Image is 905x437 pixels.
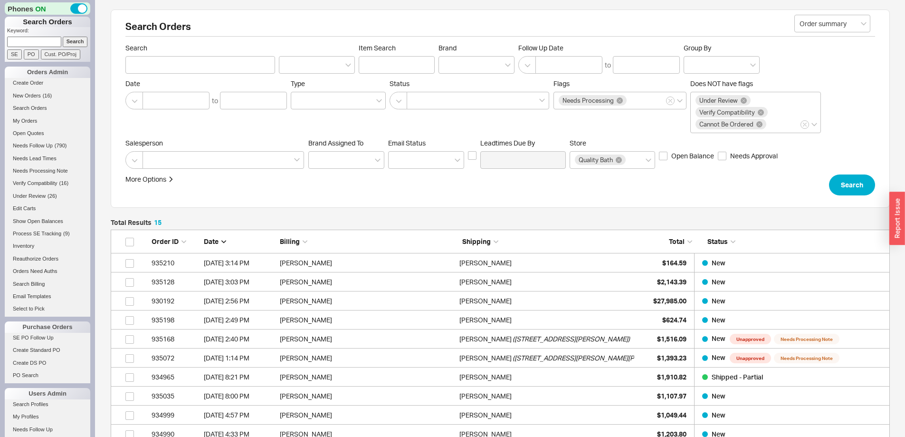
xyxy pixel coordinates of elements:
[5,279,90,289] a: Search Billing
[5,370,90,380] a: PO Search
[459,349,512,368] div: [PERSON_NAME]
[5,204,90,214] a: Edit Carts
[605,60,611,70] div: to
[690,79,753,87] span: Does NOT have flags
[459,368,512,387] div: [PERSON_NAME]
[24,49,39,59] input: PO
[111,368,890,387] a: 934965[DATE] 8:21 PM[PERSON_NAME][PERSON_NAME]$1,910.82Shipped - Partial
[5,399,90,409] a: Search Profiles
[5,291,90,301] a: Email Templates
[662,316,686,324] span: $624.74
[5,78,90,88] a: Create Order
[111,253,890,272] a: 935210[DATE] 3:14 PM[PERSON_NAME][PERSON_NAME]$164.59New
[5,333,90,343] a: SE PO Follow Up
[111,291,890,311] a: 930192[DATE] 2:56 PM[PERSON_NAME][PERSON_NAME]$27,985.00New
[152,272,199,291] div: 935128
[5,304,90,314] a: Select to Pick
[152,330,199,349] div: 935168
[388,139,426,147] span: Em ​ ail Status
[699,97,738,104] span: Under Review
[459,406,512,425] div: [PERSON_NAME]
[13,168,68,174] span: Needs Processing Note
[712,297,725,305] span: New
[707,237,728,245] span: Status
[152,349,199,368] div: 935072
[5,412,90,422] a: My Profiles
[152,237,199,246] div: Order ID
[204,272,275,291] div: 8/20/25 3:03 PM
[841,179,863,191] span: Search
[7,49,22,59] input: SE
[5,425,90,435] a: Needs Follow Up
[669,237,685,245] span: Total
[308,139,363,147] span: Brand Assigned To
[152,406,199,425] div: 934999
[204,311,275,330] div: 8/20/25 2:49 PM
[712,411,725,419] span: New
[7,27,90,37] p: Keyword:
[152,311,199,330] div: 935198
[459,272,512,291] div: [PERSON_NAME]
[111,219,162,226] h5: Total Results
[712,353,727,361] span: New
[125,22,875,37] h2: Search Orders
[152,368,199,387] div: 934965
[459,330,512,349] div: [PERSON_NAME]
[204,253,275,272] div: 8/20/25 3:14 PM
[63,231,69,236] span: ( 9 )
[5,345,90,355] a: Create Standard PO
[794,15,870,32] input: Select...
[204,291,275,311] div: 8/20/25 2:56 PM
[579,156,613,163] span: Quality Bath
[659,152,667,160] input: Open Balance
[345,63,351,67] svg: open menu
[699,121,753,127] span: Cannot Be Ordered
[280,368,455,387] div: [PERSON_NAME]
[657,278,686,286] span: $2,143.39
[390,79,550,88] span: Status
[657,373,686,381] span: $1,910.82
[13,93,41,98] span: New Orders
[125,139,305,147] span: Salesperson
[13,180,57,186] span: Verify Compatibility
[653,297,686,305] span: $27,985.00
[5,141,90,151] a: Needs Follow Up(790)
[5,103,90,113] a: Search Orders
[774,353,839,363] span: Needs Processing Note
[657,335,686,343] span: $1,516.09
[861,22,867,26] svg: open menu
[152,237,179,245] span: Order ID
[666,97,675,105] button: Flags
[280,272,455,291] div: [PERSON_NAME]
[5,2,90,15] div: Phones
[280,291,455,311] div: [PERSON_NAME]
[204,237,275,246] div: Date
[111,272,890,291] a: 935128[DATE] 3:03 PM[PERSON_NAME][PERSON_NAME]$2,143.39New
[712,259,725,267] span: New
[5,321,90,333] div: Purchase Orders
[684,44,711,52] span: Group By
[152,387,199,406] div: 935035
[657,411,686,419] span: $1,049.44
[662,259,686,267] span: $164.59
[296,95,303,106] input: Type
[712,278,725,286] span: New
[5,358,90,368] a: Create DS PO
[5,178,90,188] a: Verify Compatibility(16)
[462,237,491,245] span: Shipping
[111,330,890,349] a: 935168[DATE] 2:40 PM[PERSON_NAME][PERSON_NAME]([STREET_ADDRESS][PERSON_NAME])$1,516.09New Unappro...
[459,311,512,330] div: [PERSON_NAME]
[280,349,455,368] div: [PERSON_NAME]
[671,151,714,161] span: Open Balance
[562,97,614,104] span: Needs Processing
[111,387,890,406] a: 935035[DATE] 8:00 PM[PERSON_NAME][PERSON_NAME]$1,107.97New
[48,193,57,199] span: ( 26 )
[152,291,199,311] div: 930192
[513,349,682,368] span: ( [STREET_ADDRESS][PERSON_NAME][PERSON_NAME] )
[513,330,630,349] span: ( [STREET_ADDRESS][PERSON_NAME] )
[125,56,275,74] input: Search
[359,44,435,52] span: Item Search
[125,44,275,52] span: Search
[657,354,686,362] span: $1,393.23
[5,241,90,251] a: Inventory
